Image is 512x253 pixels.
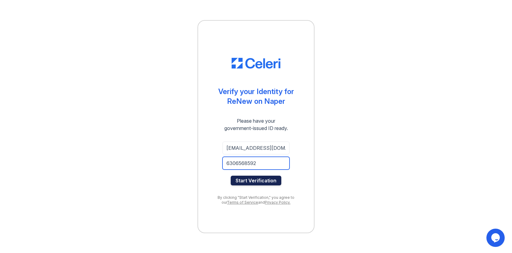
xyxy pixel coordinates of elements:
[231,176,281,185] button: Start Verification
[486,229,506,247] iframe: chat widget
[222,157,290,170] input: Phone
[232,58,280,69] img: CE_Logo_Blue-a8612792a0a2168367f1c8372b55b34899dd931a85d93a1a3d3e32e68fde9ad4.png
[227,200,258,205] a: Terms of Service
[265,200,290,205] a: Privacy Policy.
[213,117,299,132] div: Please have your government-issued ID ready.
[210,195,302,205] div: By clicking "Start Verification," you agree to our and
[218,87,294,106] div: Verify your Identity for ReNew on Naper
[222,142,290,154] input: Email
